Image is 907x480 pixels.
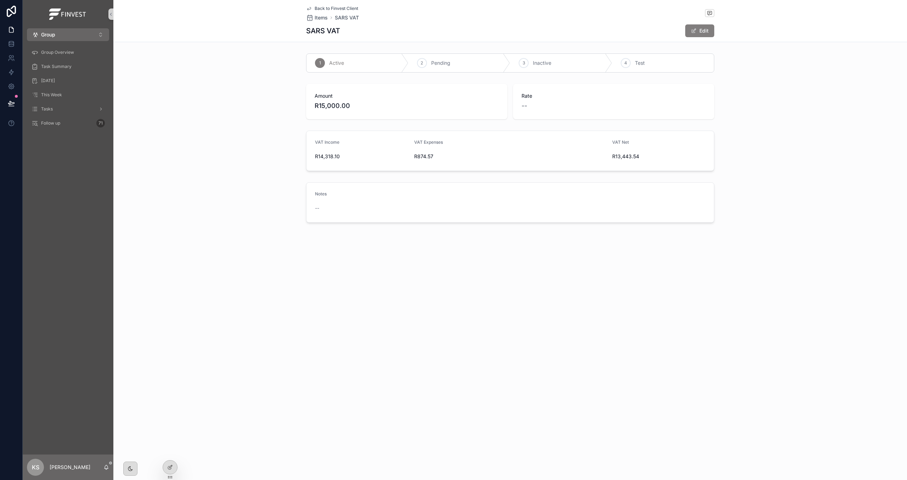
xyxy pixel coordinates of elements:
a: [DATE] [27,74,109,87]
button: Edit [685,24,714,37]
span: Follow up [41,120,60,126]
span: 2 [421,60,423,66]
span: VAT Income [315,139,339,145]
a: Task Summary [27,60,109,73]
span: Back to Finvest Client [315,6,358,11]
span: Test [635,59,645,67]
p: [PERSON_NAME] [50,464,90,471]
span: 3 [523,60,525,66]
span: R14,318.10 [315,153,409,160]
span: KS [32,463,39,472]
div: 71 [96,119,105,127]
span: [DATE] [41,78,55,84]
span: VAT Net [612,139,629,145]
button: Select Button [27,28,109,41]
span: Task Summary [41,64,72,69]
span: Active [329,59,344,67]
img: App logo [49,8,87,20]
a: SARS VAT [335,14,359,21]
a: Items [306,14,328,21]
a: Follow up71 [27,117,109,130]
span: Notes [315,191,327,196]
a: Back to Finvest Client [306,6,358,11]
span: Rate [522,92,706,99]
span: Pending [431,59,450,67]
span: This Week [41,92,62,98]
span: R874.57 [414,153,607,160]
h1: SARS VAT [306,26,340,36]
span: -- [522,101,527,111]
span: R15,000.00 [315,101,499,111]
span: R13,443.54 [612,153,706,160]
span: VAT Expenses [414,139,443,145]
span: Tasks [41,106,53,112]
span: 4 [624,60,627,66]
span: Group Overview [41,50,74,55]
a: This Week [27,88,109,101]
span: Amount [315,92,499,99]
span: 1 [319,60,321,66]
span: Items [315,14,328,21]
a: Tasks [27,103,109,115]
span: Group [41,31,55,38]
span: Inactive [533,59,551,67]
span: -- [315,205,319,212]
a: Group Overview [27,46,109,59]
div: scrollable content [23,41,113,139]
